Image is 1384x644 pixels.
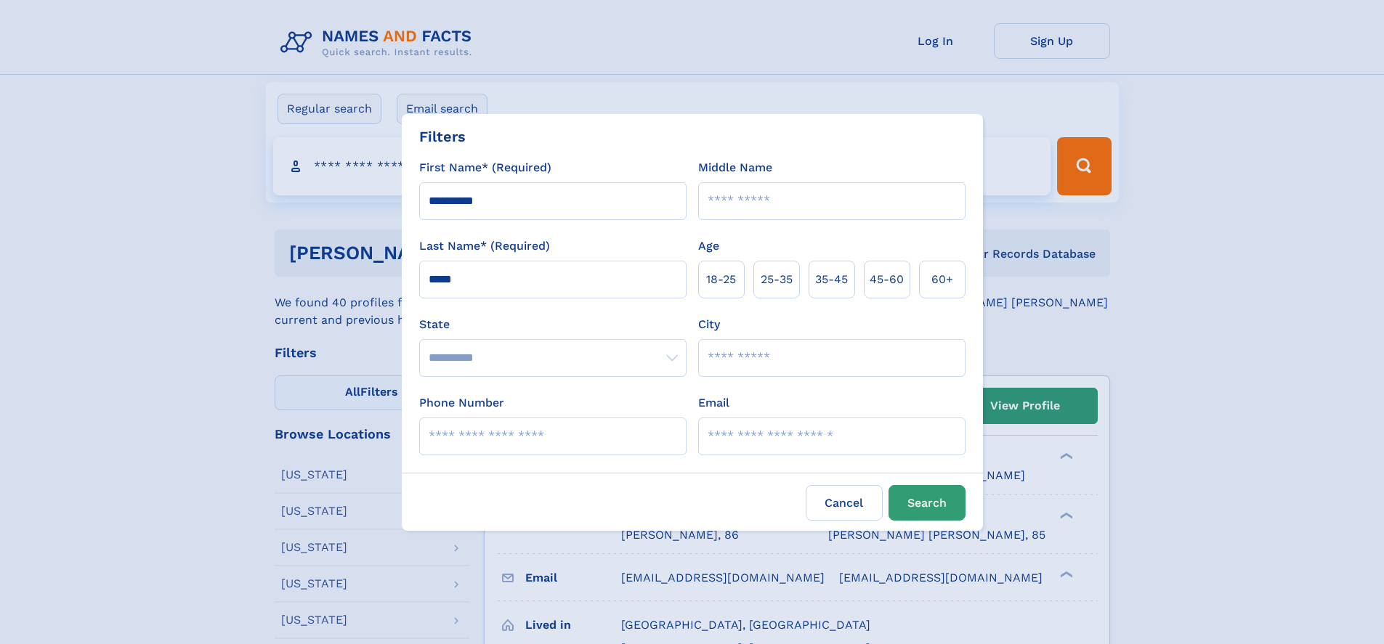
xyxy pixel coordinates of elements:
[698,159,772,176] label: Middle Name
[419,237,550,255] label: Last Name* (Required)
[706,271,736,288] span: 18‑25
[698,237,719,255] label: Age
[419,159,551,176] label: First Name* (Required)
[419,126,466,147] div: Filters
[698,394,729,412] label: Email
[761,271,793,288] span: 25‑35
[870,271,904,288] span: 45‑60
[419,394,504,412] label: Phone Number
[806,485,883,521] label: Cancel
[698,316,720,333] label: City
[889,485,966,521] button: Search
[419,316,687,333] label: State
[931,271,953,288] span: 60+
[815,271,848,288] span: 35‑45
